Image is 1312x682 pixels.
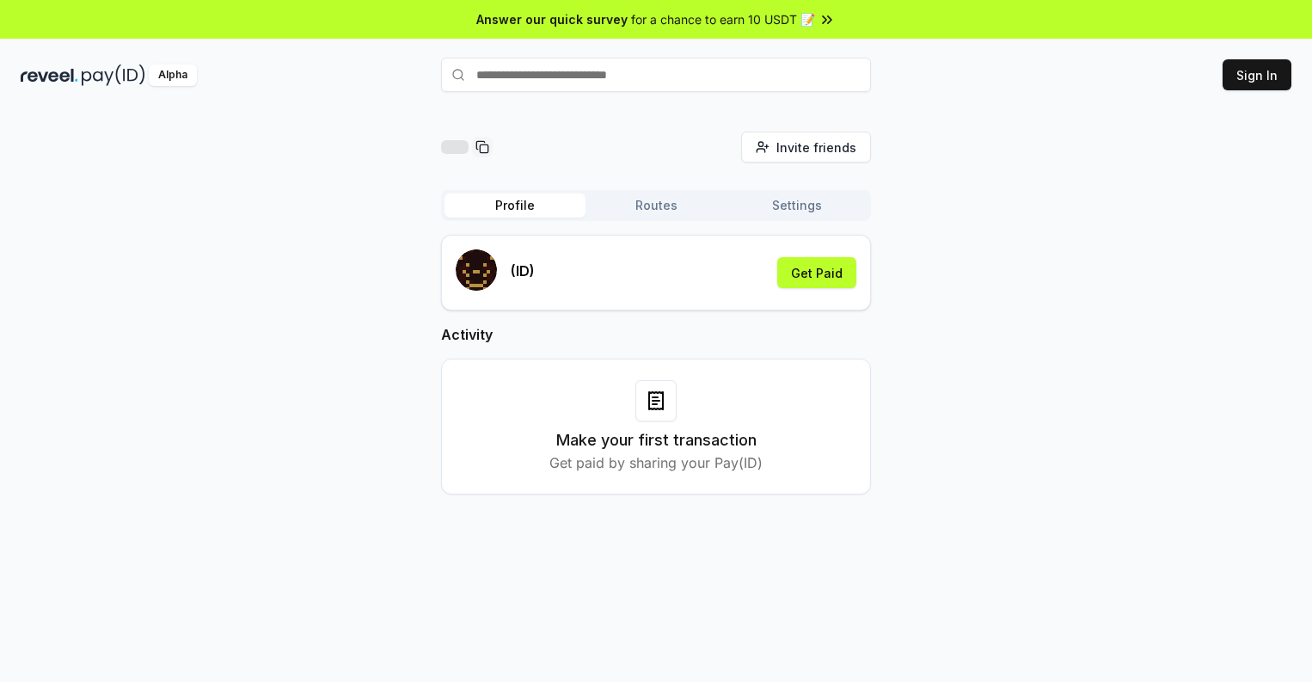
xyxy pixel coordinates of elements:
p: (ID) [511,261,535,281]
button: Routes [585,194,727,218]
p: Get paid by sharing your Pay(ID) [549,452,763,473]
button: Sign In [1223,59,1291,90]
div: Alpha [149,65,197,86]
button: Profile [444,194,585,218]
button: Invite friends [741,132,871,163]
span: for a chance to earn 10 USDT 📝 [631,10,815,28]
button: Settings [727,194,868,218]
img: pay_id [82,65,145,86]
button: Get Paid [777,257,856,288]
img: reveel_dark [21,65,78,86]
span: Answer our quick survey [476,10,628,28]
h2: Activity [441,324,871,345]
span: Invite friends [776,138,856,157]
h3: Make your first transaction [556,428,757,452]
